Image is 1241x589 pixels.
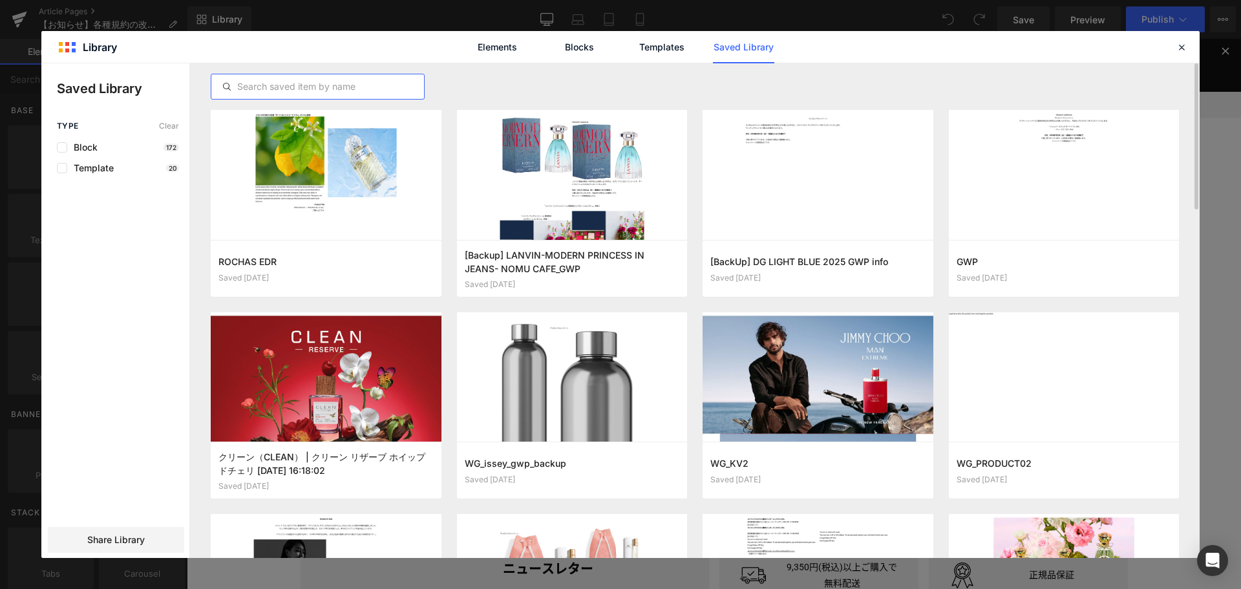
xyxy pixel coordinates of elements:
[114,122,137,131] a: ホーム
[801,59,856,73] a: ログイン
[900,92,914,106] img: Icon_Search.svg
[67,163,114,173] span: Template
[164,144,179,151] p: 172
[713,31,774,63] a: Saved Library
[221,59,291,73] a: お問い合わせ
[430,89,458,111] a: 新製品
[87,533,145,546] span: Share Library
[825,59,856,73] span: ログイン
[469,392,586,418] a: Explore Template
[218,482,434,491] div: Saved [DATE]
[141,59,211,73] span: ショッピングガイド
[143,122,304,131] span: ラトリエ デ パルファム 公式オンラインストア
[570,28,609,37] a: こちらから
[465,248,680,275] h3: [Backup] LANVIN-MODERN PRINCESS IN JEANS- NOMU CAFE_GWP
[465,456,680,470] h3: WG_issey_gwp_backup
[600,520,711,552] p: 9,350円(税込)以上ご購入で無料配送
[233,89,305,111] a: ブランドから探す
[139,122,142,131] span: ›
[710,273,926,283] div: Saved [DATE]
[218,450,434,477] h3: クリーン（CLEAN） | クリーン リザーブ ホイップドチェリ [DATE] 16:18:02
[166,164,179,172] p: 20
[122,60,133,72] img: Icon_ShoppingGuide.svg
[957,456,1172,470] h3: WG_PRODUCT02
[114,59,211,73] a: ショッピングガイド
[1197,545,1228,576] div: Open Intercom Messenger
[763,524,789,550] img: Icon_Quality.svg
[465,475,680,484] div: Saved [DATE]
[67,142,98,153] span: Block
[927,92,941,107] img: Icon_Cart.svg
[467,31,528,63] a: Elements
[710,255,926,268] h3: [BackUp] DG LIGHT BLUE 2025 GWP info
[543,89,579,111] a: 最新情報
[957,255,1172,268] h3: GWP
[160,428,895,437] p: or Drag & Drop elements from left sidebar
[553,524,579,550] img: Icon_Shipping.svg
[465,280,680,289] div: Saved [DATE]
[221,519,502,542] h4: ニュースレター
[57,79,189,98] p: Saved Library
[159,122,179,131] span: Clear
[957,273,1172,283] div: Saved [DATE]
[211,79,424,94] input: Search saved item by name
[809,528,920,544] p: 正規品保証
[160,234,895,250] p: Start building your page
[710,456,926,470] h3: WG_KV2
[229,63,237,69] img: Icon_Email.svg
[114,92,217,107] img: ラトリエ デ パルファム 公式オンラインストア
[710,475,926,484] div: Saved [DATE]
[218,255,434,268] h3: ROCHAS EDR
[790,87,919,113] input: 検索
[244,59,291,73] span: お問い合わせ
[549,31,610,63] a: Blocks
[473,89,527,111] a: ギフトガイド
[218,273,434,283] div: Saved [DATE]
[957,475,1172,484] div: Saved [DATE]
[114,120,304,134] nav: breadcrumbs
[13,13,1041,27] p: [全製品対象] ご購入で選べるサンプル2点プレゼント！
[321,89,415,111] a: 限定品/キット・コフレ
[57,122,79,131] span: Type
[809,59,817,73] img: Icon_User.svg
[631,31,692,63] a: Templates
[879,62,887,70] img: Icon_Heart_Empty.svg
[595,89,676,111] a: カテゴリーから探す
[895,59,933,73] span: お気に入り
[692,89,755,111] a: ショップリスト
[13,27,1041,40] p: LINE公式アカウントの友だち追加は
